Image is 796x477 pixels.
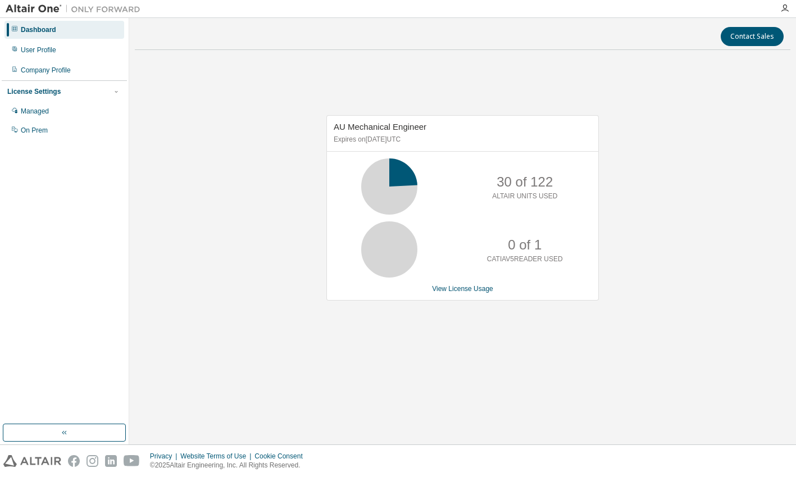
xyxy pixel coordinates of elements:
button: Contact Sales [721,27,784,46]
div: User Profile [21,46,56,54]
img: altair_logo.svg [3,455,61,467]
div: License Settings [7,87,61,96]
p: 0 of 1 [508,235,542,255]
img: linkedin.svg [105,455,117,467]
div: Managed [21,107,49,116]
div: Website Terms of Use [180,452,254,461]
div: Cookie Consent [254,452,309,461]
p: Expires on [DATE] UTC [334,135,589,144]
span: AU Mechanical Engineer [334,122,426,131]
p: ALTAIR UNITS USED [492,192,557,201]
img: Altair One [6,3,146,15]
p: © 2025 Altair Engineering, Inc. All Rights Reserved. [150,461,310,470]
div: Dashboard [21,25,56,34]
img: instagram.svg [87,455,98,467]
p: CATIAV5READER USED [487,255,563,264]
img: youtube.svg [124,455,140,467]
img: facebook.svg [68,455,80,467]
div: On Prem [21,126,48,135]
div: Privacy [150,452,180,461]
a: View License Usage [432,285,493,293]
p: 30 of 122 [497,172,553,192]
div: Company Profile [21,66,71,75]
